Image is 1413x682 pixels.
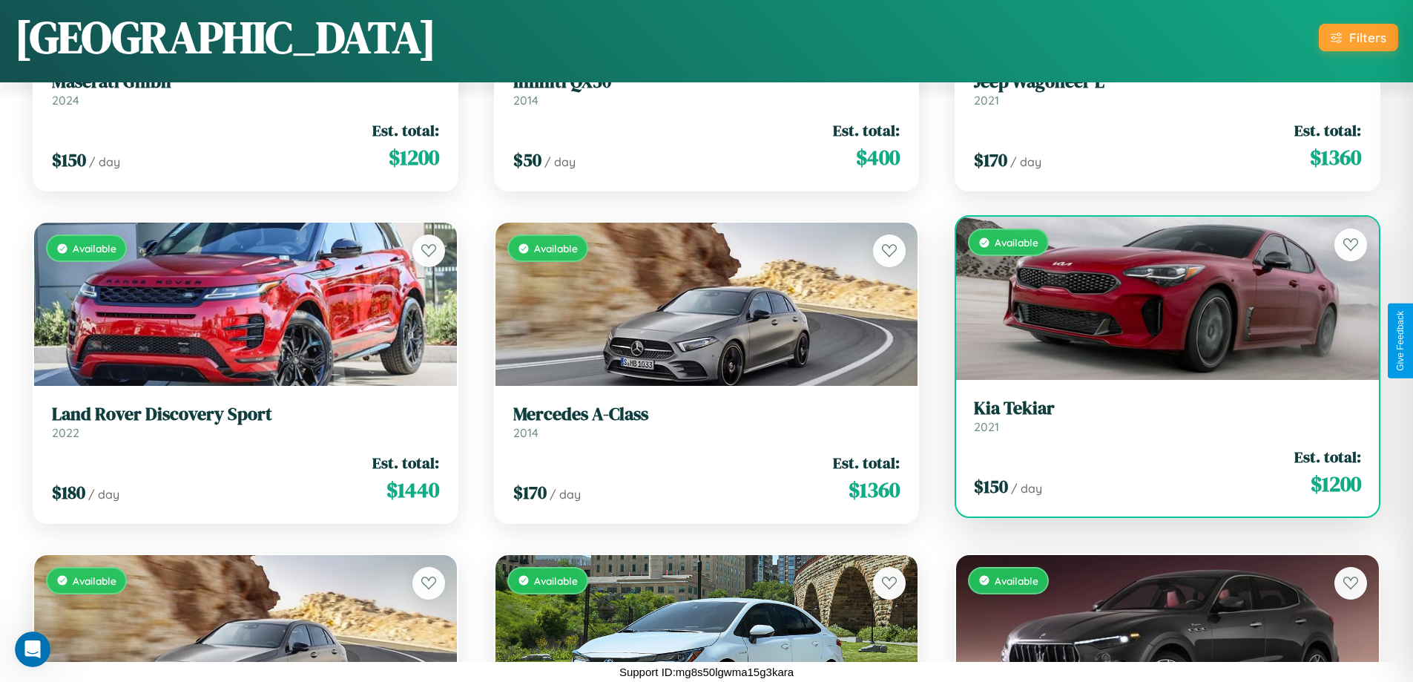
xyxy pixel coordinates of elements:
a: Land Rover Discovery Sport2022 [52,404,439,440]
h3: Land Rover Discovery Sport [52,404,439,425]
a: Mercedes A-Class2014 [513,404,900,440]
span: Est. total: [833,119,900,141]
span: $ 1200 [1311,469,1361,499]
span: Est. total: [833,452,900,473]
h1: [GEOGRAPHIC_DATA] [15,7,436,68]
span: $ 1440 [386,475,439,505]
p: Support ID: mg8s50lgwma15g3kara [619,662,794,682]
h3: Maserati Ghibli [52,71,439,93]
span: $ 400 [856,142,900,172]
span: 2022 [52,425,79,440]
span: Available [534,242,578,255]
div: Filters [1349,30,1386,45]
a: Infiniti QX502014 [513,71,900,108]
span: / day [89,154,120,169]
span: Available [534,574,578,587]
span: $ 150 [52,148,86,172]
a: Kia Tekiar2021 [974,398,1361,434]
h3: Infiniti QX50 [513,71,900,93]
span: $ 1200 [389,142,439,172]
span: Available [73,574,116,587]
span: 2014 [513,425,538,440]
span: 2014 [513,93,538,108]
span: / day [1011,481,1042,496]
span: Est. total: [1294,446,1361,468]
button: Filters [1319,24,1398,51]
span: Available [995,236,1038,249]
h3: Jeep Wagoneer L [974,71,1361,93]
iframe: Intercom live chat [15,632,50,667]
a: Jeep Wagoneer L2021 [974,71,1361,108]
span: Available [995,574,1038,587]
span: / day [550,487,581,502]
h3: Mercedes A-Class [513,404,900,425]
span: $ 180 [52,480,85,505]
span: Available [73,242,116,255]
span: Est. total: [372,452,439,473]
span: / day [1010,154,1041,169]
span: 2024 [52,93,79,108]
span: / day [544,154,576,169]
span: $ 1360 [1310,142,1361,172]
span: 2021 [974,93,999,108]
span: Est. total: [1294,119,1361,141]
div: Give Feedback [1395,311,1406,371]
a: Maserati Ghibli2024 [52,71,439,108]
span: Est. total: [372,119,439,141]
span: $ 50 [513,148,541,172]
span: / day [88,487,119,502]
span: $ 170 [513,480,547,505]
h3: Kia Tekiar [974,398,1361,419]
span: $ 1360 [849,475,900,505]
span: 2021 [974,419,999,434]
span: $ 170 [974,148,1007,172]
span: $ 150 [974,474,1008,499]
